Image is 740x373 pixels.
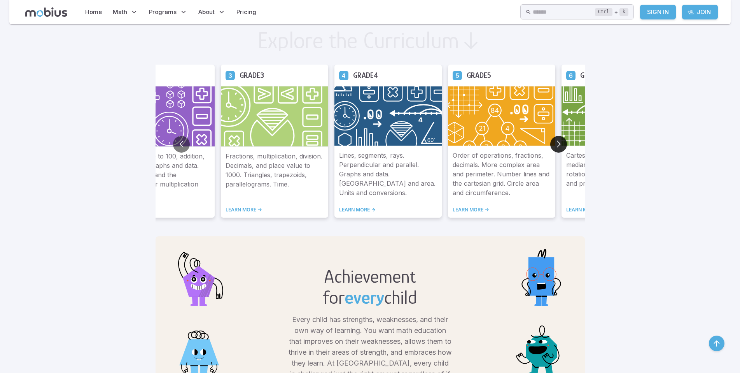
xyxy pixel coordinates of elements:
p: Place value up to 100, addition, subtraction, graphs and data. Skip counting and the foundations ... [112,151,210,197]
a: Pricing [234,3,259,21]
img: Grade 4 [334,86,442,146]
a: Sign In [640,5,676,19]
a: Grade 6 [566,70,576,80]
a: Join [682,5,718,19]
button: Go to next slide [550,136,567,153]
span: Math [113,8,127,16]
a: LEARN MORE -> [226,207,324,213]
img: rectangle.svg [510,246,572,308]
img: pentagon.svg [168,246,230,308]
h2: Explore the Curriculum [257,29,459,52]
kbd: Ctrl [595,8,612,16]
img: Grade 3 [221,86,328,147]
span: every [345,287,384,308]
a: LEARN MORE -> [453,207,551,213]
button: Go to previous slide [173,136,190,153]
p: Order of operations, fractions, decimals. More complex area and perimeter. Number lines and the c... [453,151,551,197]
p: Fractions, multiplication, division. Decimals, and place value to 1000. Triangles, trapezoids, pa... [226,151,324,197]
a: Grade 3 [226,70,235,80]
div: + [595,7,628,17]
h5: Grade 6 [580,69,605,81]
h2: Achievement [323,266,417,287]
img: Grade 2 [107,86,215,147]
img: Grade 5 [448,86,555,146]
h2: for child [323,287,417,308]
kbd: k [619,8,628,16]
a: Home [83,3,104,21]
img: Grade 6 [562,86,669,146]
p: Lines, segments, rays. Perpendicular and parallel. Graphs and data. [GEOGRAPHIC_DATA] and area. U... [339,151,437,197]
a: Grade 4 [339,70,348,80]
h5: Grade 3 [240,69,264,81]
h5: Grade 5 [467,69,491,81]
h5: Grade 4 [353,69,378,81]
span: Programs [149,8,177,16]
a: LEARN MORE -> [566,207,664,213]
a: LEARN MORE -> [339,207,437,213]
a: Grade 5 [453,70,462,80]
a: LEARN MORE -> [112,207,210,213]
p: Cartesian grid. Probability, mean, median, and mode. Reflections, rotations, translations. Factor... [566,151,664,197]
span: About [198,8,215,16]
